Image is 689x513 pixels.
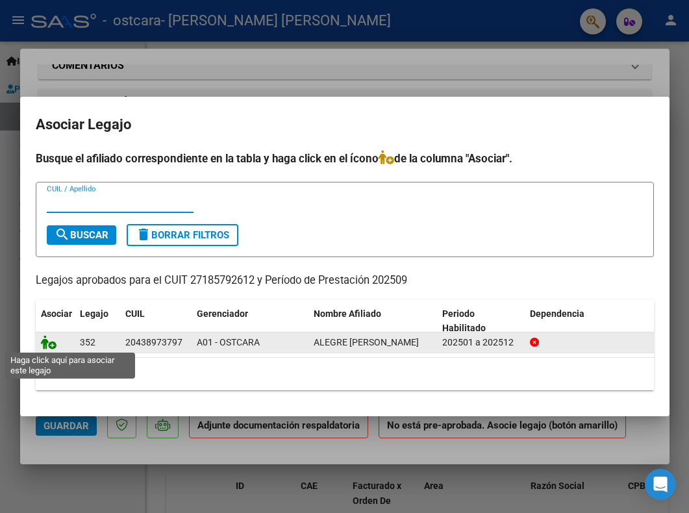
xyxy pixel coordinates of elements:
span: CUIL [125,308,145,319]
datatable-header-cell: Gerenciador [192,300,308,343]
button: Borrar Filtros [127,224,238,246]
span: Legajo [80,308,108,319]
h4: Busque el afiliado correspondiente en la tabla y haga click en el ícono de la columna "Asociar". [36,150,654,167]
datatable-header-cell: Dependencia [525,300,654,343]
span: Nombre Afiliado [314,308,381,319]
datatable-header-cell: Periodo Habilitado [437,300,525,343]
datatable-header-cell: Asociar [36,300,75,343]
span: ALEGRE KEVIN RODRIGO [314,337,419,347]
datatable-header-cell: CUIL [120,300,192,343]
h2: Asociar Legajo [36,112,654,137]
span: Borrar Filtros [136,229,229,241]
span: Asociar [41,308,72,319]
button: Buscar [47,225,116,245]
datatable-header-cell: Legajo [75,300,120,343]
mat-icon: search [55,227,70,242]
div: 20438973797 [125,335,182,350]
p: Legajos aprobados para el CUIT 27185792612 y Período de Prestación 202509 [36,273,654,289]
mat-icon: delete [136,227,151,242]
span: Gerenciador [197,308,248,319]
div: 1 registros [36,358,654,390]
span: A01 - OSTCARA [197,337,260,347]
span: Dependencia [530,308,584,319]
span: Periodo Habilitado [442,308,486,334]
div: 202501 a 202512 [442,335,520,350]
span: Buscar [55,229,108,241]
span: 352 [80,337,95,347]
div: Open Intercom Messenger [645,469,676,500]
datatable-header-cell: Nombre Afiliado [308,300,438,343]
